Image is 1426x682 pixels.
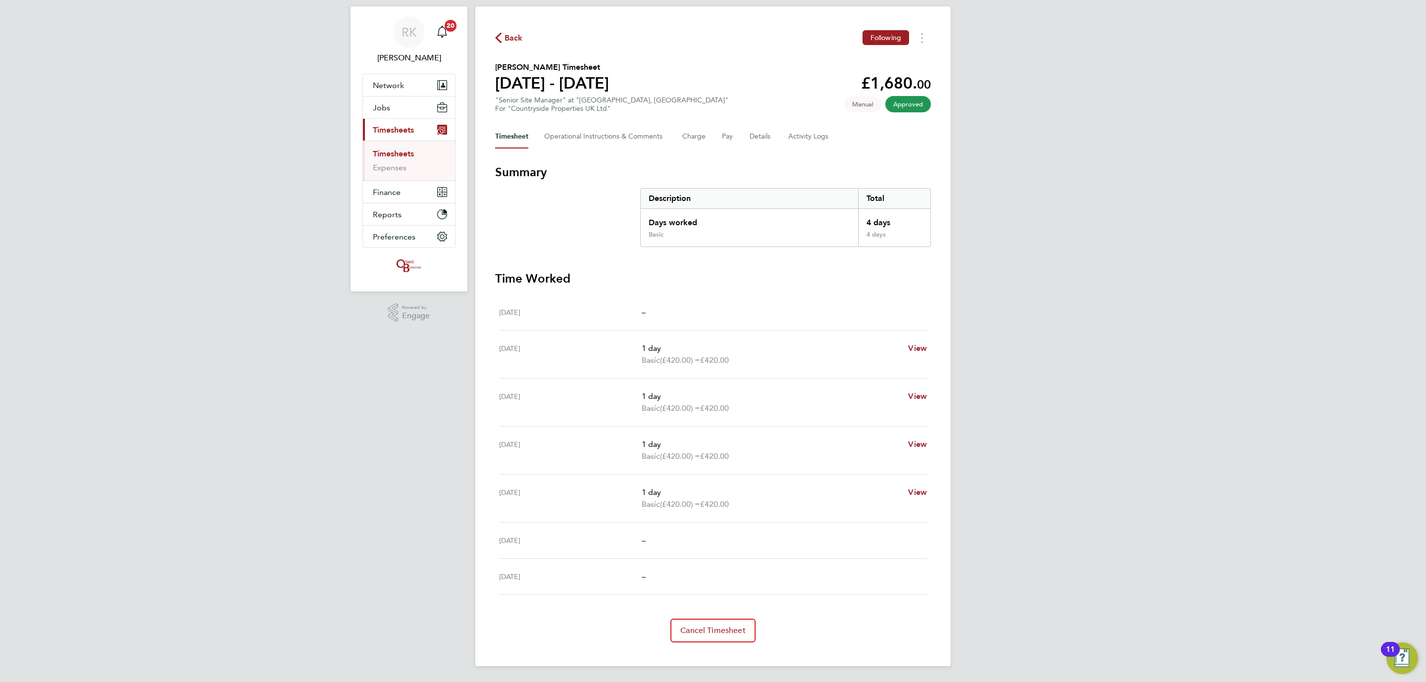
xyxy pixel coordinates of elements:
[913,30,931,46] button: Timesheets Menu
[660,355,700,365] span: (£420.00) =
[499,390,642,414] div: [DATE]
[373,188,401,197] span: Finance
[363,97,455,118] button: Jobs
[641,189,858,208] div: Description
[642,354,660,366] span: Basic
[495,61,609,73] h2: [PERSON_NAME] Timesheet
[908,343,927,353] span: View
[373,232,415,242] span: Preferences
[499,438,642,462] div: [DATE]
[642,487,900,498] p: 1 day
[1386,649,1395,662] div: 11
[363,141,455,181] div: Timesheets
[788,125,830,148] button: Activity Logs
[499,306,642,318] div: [DATE]
[495,164,931,642] section: Timesheet
[373,163,407,172] a: Expenses
[362,52,456,64] span: Reece Kershaw
[402,303,430,312] span: Powered by
[700,451,729,461] span: £420.00
[495,125,528,148] button: Timesheet
[642,450,660,462] span: Basic
[362,16,456,64] a: RK[PERSON_NAME]
[362,258,456,274] a: Go to home page
[641,209,858,231] div: Days worked
[908,342,927,354] a: View
[642,390,900,402] p: 1 day
[660,499,700,509] span: (£420.00) =
[495,32,523,44] button: Back
[544,125,666,148] button: Operational Instructions & Comments
[495,104,728,113] div: For "Countryside Properties UK Ltd"
[642,572,646,581] span: –
[908,391,927,401] span: View
[373,81,404,90] span: Network
[363,226,455,247] button: Preferences
[908,390,927,402] a: View
[908,487,927,498] a: View
[445,20,457,32] span: 20
[499,342,642,366] div: [DATE]
[640,188,931,247] div: Summary
[642,438,900,450] p: 1 day
[908,439,927,449] span: View
[680,626,746,635] span: Cancel Timesheet
[682,125,706,148] button: Charge
[351,6,467,292] nav: Main navigation
[908,438,927,450] a: View
[858,209,930,231] div: 4 days
[402,312,430,320] span: Engage
[495,164,931,180] h3: Summary
[499,571,642,583] div: [DATE]
[1386,642,1418,674] button: Open Resource Center, 11 new notifications
[908,487,927,497] span: View
[363,203,455,225] button: Reports
[863,30,909,45] button: Following
[858,231,930,246] div: 4 days
[363,181,455,203] button: Finance
[505,32,523,44] span: Back
[495,96,728,113] div: "Senior Site Manager" at "[GEOGRAPHIC_DATA], [GEOGRAPHIC_DATA]"
[870,33,901,42] span: Following
[642,402,660,414] span: Basic
[395,258,423,274] img: oneillandbrennan-logo-retina.png
[660,451,700,461] span: (£420.00) =
[499,535,642,546] div: [DATE]
[495,271,931,287] h3: Time Worked
[402,26,417,39] span: RK
[373,103,390,112] span: Jobs
[750,125,772,148] button: Details
[499,487,642,510] div: [DATE]
[642,342,900,354] p: 1 day
[700,403,729,413] span: £420.00
[388,303,430,322] a: Powered byEngage
[642,498,660,510] span: Basic
[642,307,646,317] span: –
[858,189,930,208] div: Total
[495,73,609,93] h1: [DATE] - [DATE]
[373,125,414,135] span: Timesheets
[844,96,881,112] span: This timesheet was manually created.
[363,119,455,141] button: Timesheets
[670,619,756,642] button: Cancel Timesheet
[363,74,455,96] button: Network
[642,536,646,545] span: –
[700,499,729,509] span: £420.00
[722,125,734,148] button: Pay
[660,403,700,413] span: (£420.00) =
[861,74,931,93] app-decimal: £1,680.
[373,149,414,158] a: Timesheets
[432,16,452,48] a: 20
[917,77,931,92] span: 00
[885,96,931,112] span: This timesheet has been approved.
[649,231,663,239] div: Basic
[373,210,402,219] span: Reports
[700,355,729,365] span: £420.00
